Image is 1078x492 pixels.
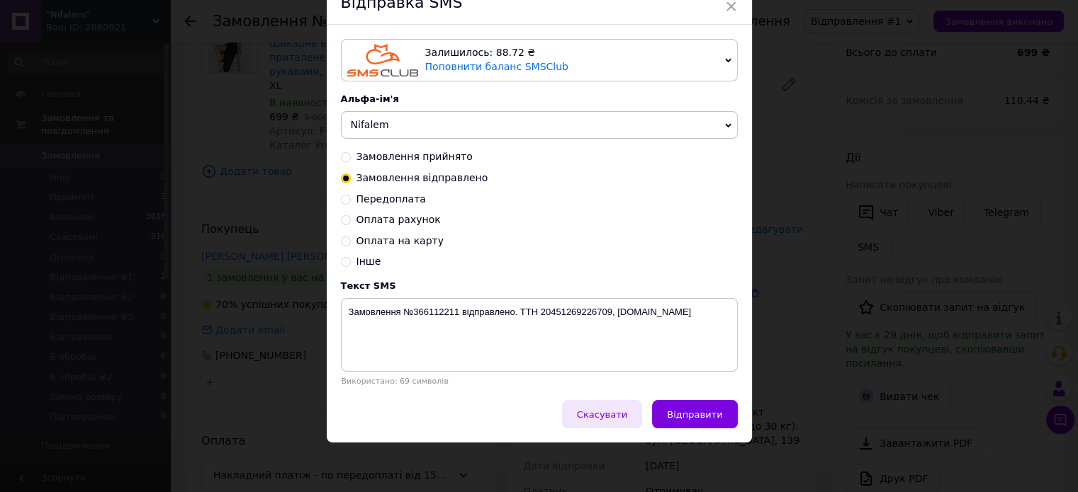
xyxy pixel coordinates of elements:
button: Скасувати [562,400,642,428]
div: Залишилось: 88.72 ₴ [425,46,719,60]
span: Оплата на карту [356,235,444,246]
span: Передоплата [356,193,426,205]
a: Поповнити баланс SMSClub [425,61,568,72]
div: Текст SMS [341,280,738,291]
button: Відправити [652,400,737,428]
span: Скасувати [577,409,627,420]
textarea: Замовлення №366112211 відправлено. ТТН 20451269226709, [DOMAIN_NAME] [341,298,738,372]
span: Замовлення прийнято [356,151,473,162]
span: Nifalem [351,119,389,130]
span: Інше [356,256,381,267]
span: Оплата рахунок [356,214,441,225]
span: Відправити [667,409,722,420]
span: Замовлення відправлено [356,172,488,183]
span: Альфа-ім'я [341,93,399,104]
div: Використано: 69 символів [341,377,738,386]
